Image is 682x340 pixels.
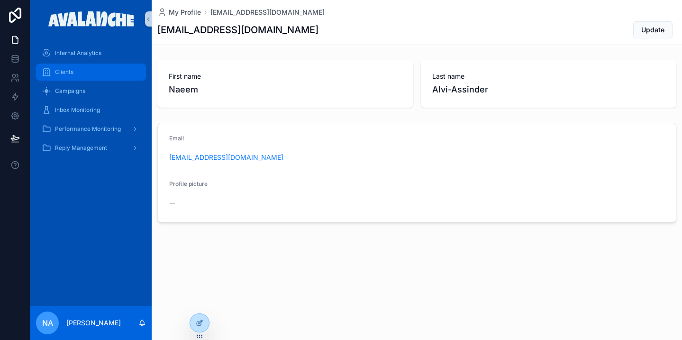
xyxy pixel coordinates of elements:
button: Update [633,21,673,38]
span: Inbox Monitoring [55,106,100,114]
span: Performance Monitoring [55,125,121,133]
span: Reply Management [55,144,107,152]
span: Naeem [169,83,402,96]
a: [EMAIL_ADDRESS][DOMAIN_NAME] [210,8,325,17]
a: [EMAIL_ADDRESS][DOMAIN_NAME] [169,153,283,162]
span: Email [169,135,184,142]
span: Internal Analytics [55,49,101,57]
span: Clients [55,68,73,76]
div: scrollable content [30,38,152,169]
a: My Profile [157,8,201,17]
span: -- [169,198,175,208]
a: Campaigns [36,83,146,100]
span: Alvi-Assinder [432,83,665,96]
span: Update [641,25,664,35]
span: Campaigns [55,87,85,95]
span: Last name [432,72,665,81]
p: [PERSON_NAME] [66,318,121,328]
a: Inbox Monitoring [36,101,146,119]
a: Performance Monitoring [36,120,146,138]
h1: [EMAIL_ADDRESS][DOMAIN_NAME] [157,23,318,37]
a: Reply Management [36,139,146,156]
span: My Profile [169,8,201,17]
span: NA [42,317,53,329]
img: App logo [48,11,134,27]
span: Profile picture [169,180,208,187]
a: Internal Analytics [36,45,146,62]
span: First name [169,72,402,81]
a: Clients [36,64,146,81]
